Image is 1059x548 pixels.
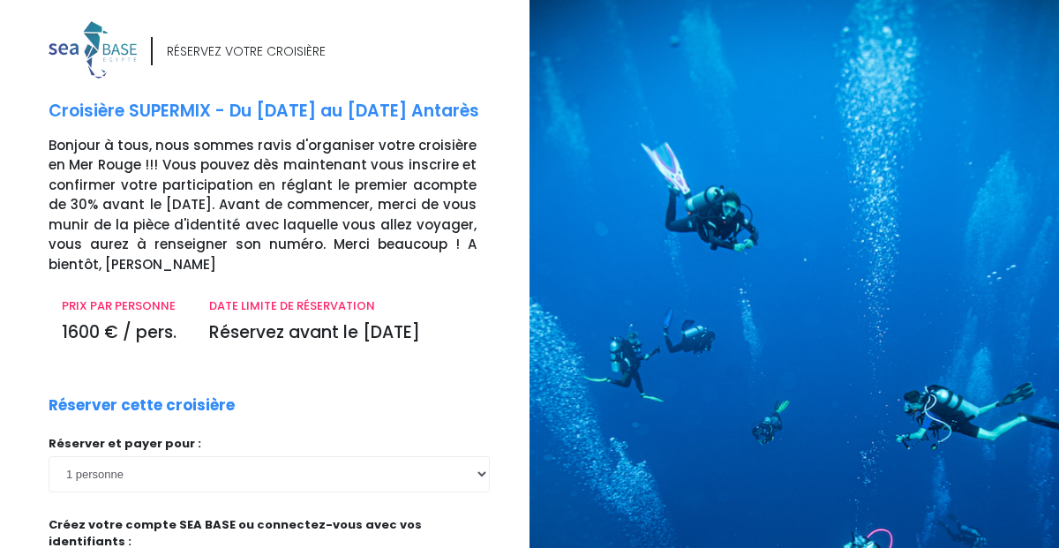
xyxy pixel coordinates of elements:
[62,297,183,315] p: PRIX PAR PERSONNE
[49,136,516,275] p: Bonjour à tous, nous sommes ravis d'organiser votre croisière en Mer Rouge !!! Vous pouvez dès ma...
[62,320,183,346] p: 1600 € / pers.
[49,394,235,417] p: Réserver cette croisière
[49,21,137,79] img: logo_color1.png
[49,435,490,453] p: Réserver et payer pour :
[167,42,326,61] div: RÉSERVEZ VOTRE CROISIÈRE
[49,99,516,124] p: Croisière SUPERMIX - Du [DATE] au [DATE] Antarès
[209,320,477,346] p: Réservez avant le [DATE]
[209,297,477,315] p: DATE LIMITE DE RÉSERVATION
